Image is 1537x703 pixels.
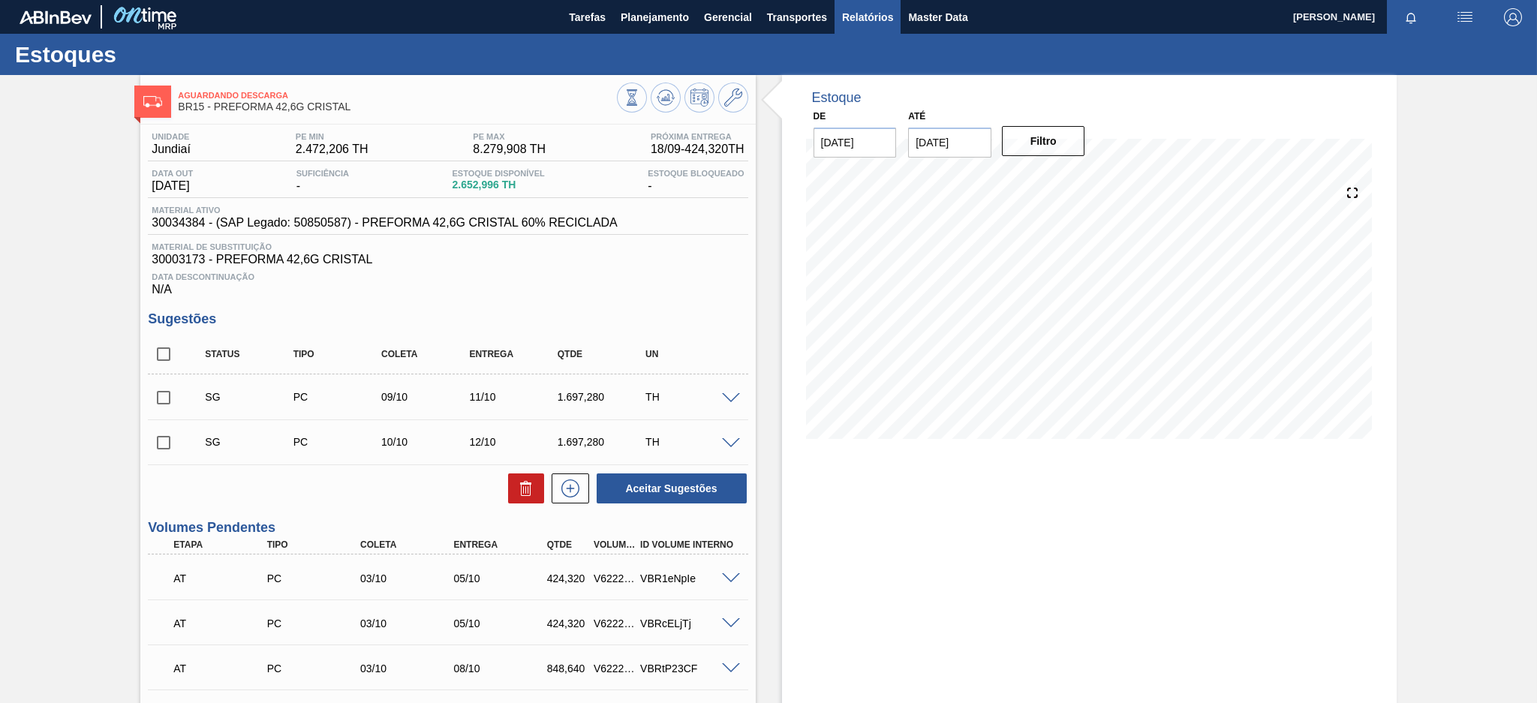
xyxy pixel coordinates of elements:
[590,662,639,674] div: V622287
[684,83,714,113] button: Programar Estoque
[356,539,462,550] div: Coleta
[356,617,462,629] div: 03/10/2025
[554,349,653,359] div: Qtde
[148,311,747,327] h3: Sugestões
[152,242,744,251] span: Material de Substituição
[296,143,368,156] span: 2.472,206 TH
[296,169,349,178] span: Suficiência
[767,8,827,26] span: Transportes
[290,349,389,359] div: Tipo
[152,169,193,178] span: Data out
[178,91,616,100] span: Aguardando Descarga
[1387,7,1435,28] button: Notificações
[173,662,271,674] p: AT
[356,572,462,584] div: 03/10/2025
[263,662,368,674] div: Pedido de Compra
[152,179,193,193] span: [DATE]
[20,11,92,24] img: TNhmsLtSVTkK8tSr43FrP2fwEKptu5GPRR3wAAAABJRU5ErkJggg==
[704,8,752,26] span: Gerencial
[544,473,589,503] div: Nova sugestão
[296,132,368,141] span: PE MIN
[465,391,564,403] div: 11/10/2025
[173,572,271,584] p: AT
[554,436,653,448] div: 1.697,280
[465,349,564,359] div: Entrega
[450,572,555,584] div: 05/10/2025
[356,662,462,674] div: 03/10/2025
[201,391,300,403] div: Sugestão Criada
[293,169,353,193] div: -
[642,349,741,359] div: UN
[590,539,639,550] div: Volume Portal
[597,473,747,503] button: Aceitar Sugestões
[543,662,592,674] div: 848,640
[501,473,544,503] div: Excluir Sugestões
[814,128,897,158] input: dd/mm/yyyy
[543,617,592,629] div: 424,320
[152,272,744,281] span: Data Descontinuação
[636,617,741,629] div: VBRcELjTj
[450,617,555,629] div: 05/10/2025
[636,662,741,674] div: VBRtP23CF
[152,216,617,230] span: 30034384 - (SAP Legado: 50850587) - PREFORMA 42,6G CRISTAL 60% RECICLADA
[143,96,162,107] img: Ícone
[1504,8,1522,26] img: Logout
[842,8,893,26] span: Relatórios
[290,436,389,448] div: Pedido de Compra
[651,83,681,113] button: Atualizar Gráfico
[617,83,647,113] button: Visão Geral dos Estoques
[450,662,555,674] div: 08/10/2025
[812,90,862,106] div: Estoque
[590,572,639,584] div: V622285
[152,253,744,266] span: 30003173 - PREFORMA 42,6G CRISTAL
[908,111,925,122] label: Até
[1456,8,1474,26] img: userActions
[148,266,747,296] div: N/A
[473,132,546,141] span: PE MAX
[589,472,748,505] div: Aceitar Sugestões
[642,391,741,403] div: TH
[642,436,741,448] div: TH
[651,143,744,156] span: 18/09 - 424,320 TH
[718,83,748,113] button: Ir ao Master Data / Geral
[170,562,275,595] div: Aguardando Informações de Transporte
[152,143,191,156] span: Jundiaí
[908,128,991,158] input: dd/mm/yyyy
[648,169,744,178] span: Estoque Bloqueado
[377,436,477,448] div: 10/10/2025
[377,391,477,403] div: 09/10/2025
[636,572,741,584] div: VBR1eNpIe
[814,111,826,122] label: De
[148,520,747,536] h3: Volumes Pendentes
[473,143,546,156] span: 8.279,908 TH
[636,539,741,550] div: Id Volume Interno
[452,169,544,178] span: Estoque Disponível
[452,179,544,191] span: 2.652,996 TH
[644,169,747,193] div: -
[377,349,477,359] div: Coleta
[201,436,300,448] div: Sugestão Criada
[152,132,191,141] span: Unidade
[170,607,275,640] div: Aguardando Informações de Transporte
[15,46,281,63] h1: Estoques
[178,101,616,113] span: BR15 - PREFORMA 42,6G CRISTAL
[290,391,389,403] div: Pedido de Compra
[152,206,617,215] span: Material ativo
[263,572,368,584] div: Pedido de Compra
[543,572,592,584] div: 424,320
[543,539,592,550] div: Qtde
[651,132,744,141] span: Próxima Entrega
[263,617,368,629] div: Pedido de Compra
[590,617,639,629] div: V622286
[621,8,689,26] span: Planejamento
[170,539,275,550] div: Etapa
[1002,126,1085,156] button: Filtro
[170,652,275,685] div: Aguardando Informações de Transporte
[201,349,300,359] div: Status
[554,391,653,403] div: 1.697,280
[908,8,967,26] span: Master Data
[569,8,606,26] span: Tarefas
[450,539,555,550] div: Entrega
[465,436,564,448] div: 12/10/2025
[263,539,368,550] div: Tipo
